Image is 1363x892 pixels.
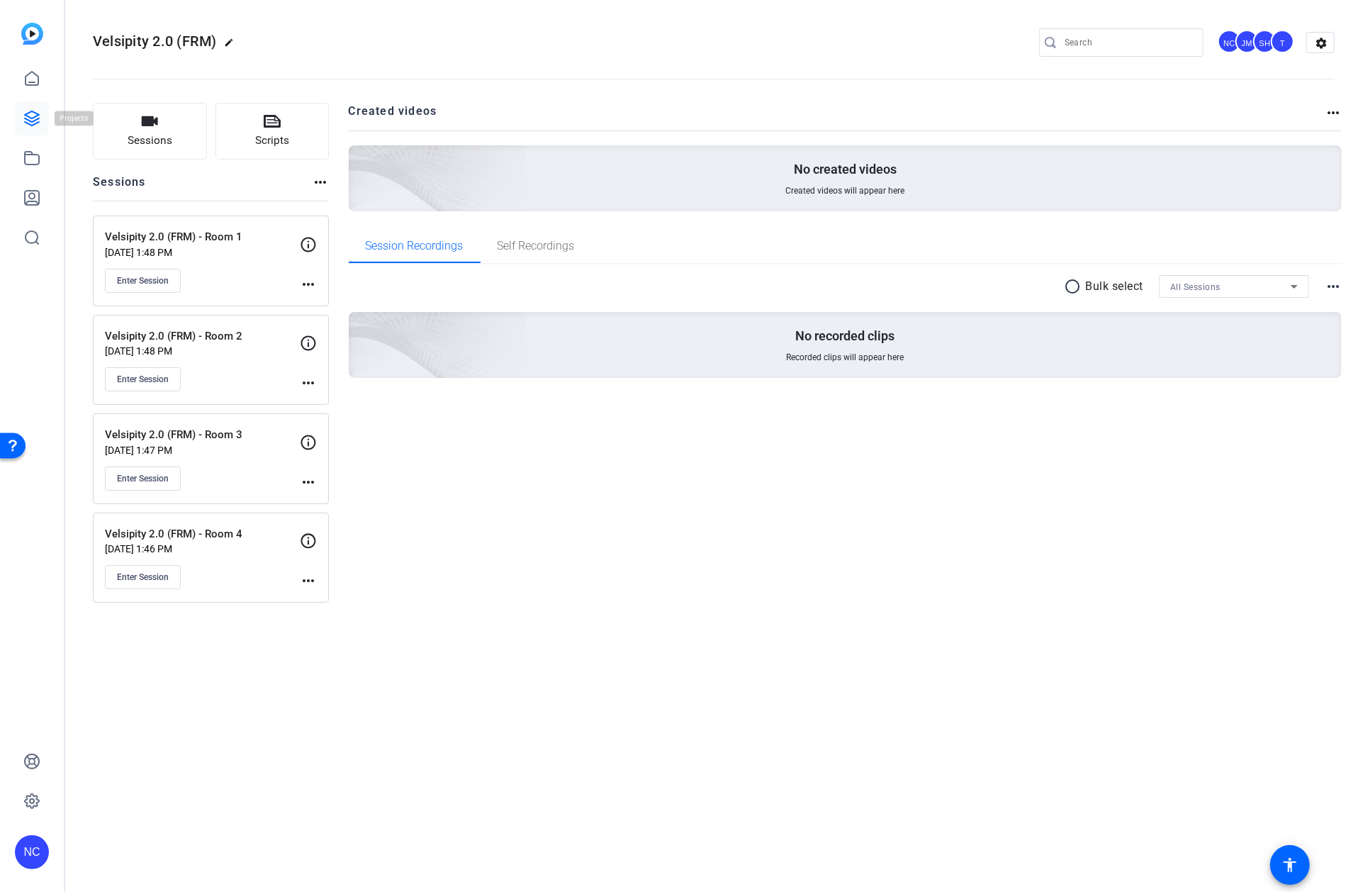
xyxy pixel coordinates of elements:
[105,247,300,258] p: [DATE] 1:48 PM
[300,276,317,293] mat-icon: more_horiz
[1253,30,1278,55] ngx-avatar: Sean Healey
[190,172,528,479] img: embarkstudio-empty-session.png
[93,33,217,50] span: Velsipity 2.0 (FRM)
[312,174,329,191] mat-icon: more_horiz
[105,565,181,589] button: Enter Session
[300,474,317,491] mat-icon: more_horiz
[128,133,172,149] span: Sessions
[117,275,169,286] span: Enter Session
[1281,857,1299,874] mat-icon: accessibility
[498,240,575,252] span: Self Recordings
[105,229,300,245] p: Velsipity 2.0 (FRM) - Room 1
[786,352,904,363] span: Recorded clips will appear here
[785,185,904,196] span: Created videos will appear here
[105,445,300,456] p: [DATE] 1:47 PM
[1086,278,1144,295] p: Bulk select
[255,133,289,149] span: Scripts
[795,328,894,345] p: No recorded clips
[1307,33,1335,54] mat-icon: settings
[1271,30,1294,53] div: T
[117,473,169,484] span: Enter Session
[1065,34,1192,51] input: Search
[15,835,49,869] div: NC
[1065,278,1086,295] mat-icon: radio_button_unchecked
[93,103,207,160] button: Sessions
[21,23,43,45] img: blue-gradient.svg
[55,110,99,127] div: Projects
[300,374,317,391] mat-icon: more_horiz
[105,328,300,345] p: Velsipity 2.0 (FRM) - Room 2
[1235,30,1259,53] div: JM
[1170,282,1221,292] span: All Sessions
[1235,30,1260,55] ngx-avatar: James Monte
[224,38,241,55] mat-icon: edit
[105,543,300,554] p: [DATE] 1:46 PM
[105,467,181,491] button: Enter Session
[349,103,1325,130] h2: Created videos
[117,374,169,385] span: Enter Session
[1325,104,1342,121] mat-icon: more_horiz
[215,103,330,160] button: Scripts
[93,174,146,201] h2: Sessions
[105,345,300,357] p: [DATE] 1:48 PM
[105,367,181,391] button: Enter Session
[366,240,464,252] span: Session Recordings
[105,427,300,443] p: Velsipity 2.0 (FRM) - Room 3
[117,572,169,583] span: Enter Session
[105,526,300,542] p: Velsipity 2.0 (FRM) - Room 4
[794,161,897,178] p: No created videos
[1218,30,1241,53] div: NC
[105,269,181,293] button: Enter Session
[190,5,528,313] img: Creted videos background
[1325,278,1342,295] mat-icon: more_horiz
[1253,30,1277,53] div: SH
[300,572,317,589] mat-icon: more_horiz
[1271,30,1296,55] ngx-avatar: Tinks
[1218,30,1243,55] ngx-avatar: Nate Cleveland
